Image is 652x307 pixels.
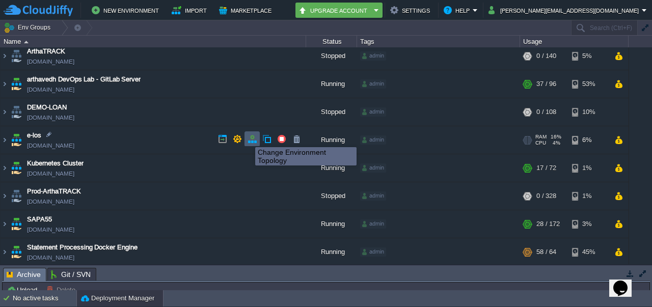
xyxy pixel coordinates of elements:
a: [DOMAIN_NAME] [27,113,74,123]
a: Kubernetes Cluster [27,158,84,169]
a: Prod-ArthaTRACK [27,186,81,197]
img: AMDAwAAAACH5BAEAAAAALAAAAAABAAEAAAICRAEAOw== [9,182,23,210]
div: Running [306,126,357,154]
div: 28 / 172 [536,210,560,238]
div: admin [360,247,386,257]
button: New Environment [92,4,162,16]
span: Archive [7,268,41,281]
img: CloudJiffy [4,4,73,17]
img: AMDAwAAAACH5BAEAAAAALAAAAAABAAEAAAICRAEAOw== [9,42,23,70]
img: AMDAwAAAACH5BAEAAAAALAAAAAABAAEAAAICRAEAOw== [1,154,9,182]
button: Settings [390,4,433,16]
a: arthavedh DevOps Lab - GitLab Server [27,74,141,85]
div: Running [306,210,357,238]
div: admin [360,191,386,201]
div: admin [360,51,386,61]
div: Usage [521,36,628,47]
a: SAPA55 [27,214,52,225]
img: AMDAwAAAACH5BAEAAAAALAAAAAABAAEAAAICRAEAOw== [9,210,23,238]
div: admin [360,107,386,117]
img: AMDAwAAAACH5BAEAAAAALAAAAAABAAEAAAICRAEAOw== [1,98,9,126]
button: Upload [7,285,40,294]
img: AMDAwAAAACH5BAEAAAAALAAAAAABAAEAAAICRAEAOw== [1,70,9,98]
button: Import [172,4,210,16]
div: admin [360,135,386,145]
div: 10% [572,98,605,126]
div: 1% [572,182,605,210]
img: AMDAwAAAACH5BAEAAAAALAAAAAABAAEAAAICRAEAOw== [1,210,9,238]
iframe: chat widget [609,266,642,297]
button: Help [444,4,473,16]
span: CPU [535,140,546,146]
img: AMDAwAAAACH5BAEAAAAALAAAAAABAAEAAAICRAEAOw== [1,126,9,154]
a: [DOMAIN_NAME] [27,253,74,263]
div: 58 / 64 [536,238,556,266]
img: AMDAwAAAACH5BAEAAAAALAAAAAABAAEAAAICRAEAOw== [24,41,29,43]
img: AMDAwAAAACH5BAEAAAAALAAAAAABAAEAAAICRAEAOw== [9,70,23,98]
div: No active tasks [13,290,76,306]
div: admin [360,219,386,229]
a: Statement Processing Docker Engine [27,242,138,253]
div: Running [306,70,357,98]
button: Env Groups [4,20,54,35]
div: 3% [572,210,605,238]
a: e-los [27,130,41,141]
div: Status [307,36,357,47]
a: DEMO-LOAN [27,102,67,113]
div: 1% [572,154,605,182]
div: 0 / 328 [536,182,556,210]
button: Delete [46,285,78,294]
div: 0 / 108 [536,98,556,126]
div: 17 / 72 [536,154,556,182]
div: Running [306,238,357,266]
div: Stopped [306,98,357,126]
img: AMDAwAAAACH5BAEAAAAALAAAAAABAAEAAAICRAEAOw== [9,98,23,126]
img: AMDAwAAAACH5BAEAAAAALAAAAAABAAEAAAICRAEAOw== [1,42,9,70]
div: 5% [572,42,605,70]
span: 4% [550,140,560,146]
div: Name [1,36,306,47]
span: 16% [551,134,561,140]
a: [DOMAIN_NAME] [27,225,74,235]
img: AMDAwAAAACH5BAEAAAAALAAAAAABAAEAAAICRAEAOw== [9,126,23,154]
div: Stopped [306,42,357,70]
div: 53% [572,70,605,98]
div: 0 / 140 [536,42,556,70]
img: AMDAwAAAACH5BAEAAAAALAAAAAABAAEAAAICRAEAOw== [9,154,23,182]
div: 37 / 96 [536,70,556,98]
div: admin [360,163,386,173]
div: admin [360,79,386,89]
img: AMDAwAAAACH5BAEAAAAALAAAAAABAAEAAAICRAEAOw== [9,238,23,266]
div: Running [306,154,357,182]
a: [DOMAIN_NAME] [27,169,74,179]
a: [DOMAIN_NAME] [27,85,74,95]
button: Deployment Manager [81,293,154,303]
div: Tags [358,36,520,47]
a: ArthaTRACK [27,46,65,57]
span: Git / SVN [51,268,91,281]
a: [DOMAIN_NAME] [27,141,74,151]
button: [PERSON_NAME][EMAIL_ADDRESS][DOMAIN_NAME] [488,4,642,16]
div: 45% [572,238,605,266]
button: Marketplace [219,4,275,16]
button: Upgrade Account [298,4,371,16]
img: AMDAwAAAACH5BAEAAAAALAAAAAABAAEAAAICRAEAOw== [1,238,9,266]
div: Stopped [306,182,357,210]
div: Change Environment Topology [258,148,354,164]
span: RAM [535,134,547,140]
div: 6% [572,126,605,154]
a: [DOMAIN_NAME] [27,197,74,207]
img: AMDAwAAAACH5BAEAAAAALAAAAAABAAEAAAICRAEAOw== [1,182,9,210]
a: [DOMAIN_NAME] [27,57,74,67]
